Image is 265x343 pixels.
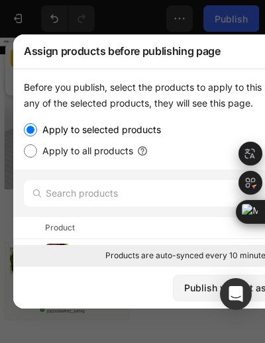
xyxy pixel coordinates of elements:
label: Apply to all products [37,143,133,159]
img: product-img [44,244,71,270]
label: Apply to selected products [37,122,161,138]
div: Product [45,221,75,234]
div: Open Intercom Messenger [220,278,252,310]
